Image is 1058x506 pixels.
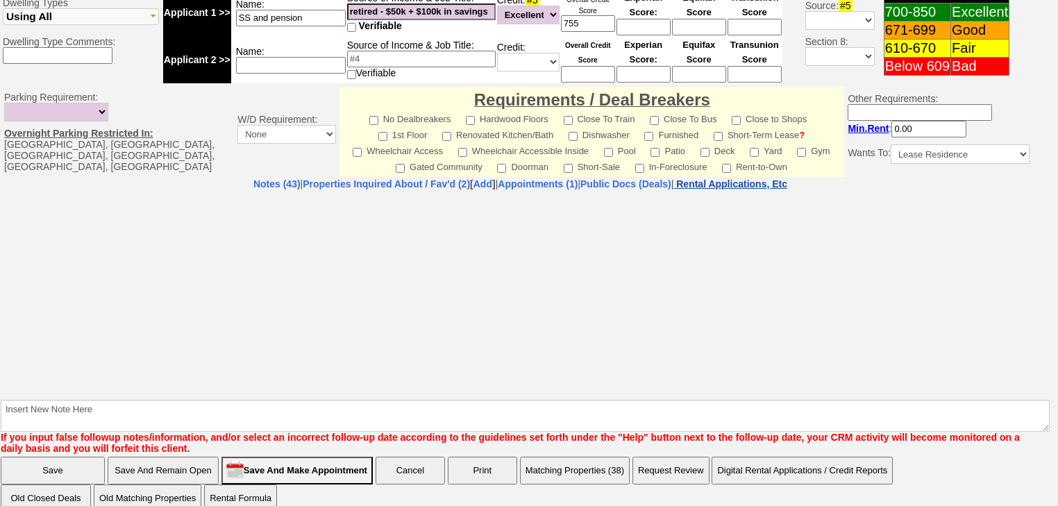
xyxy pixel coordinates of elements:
[732,116,741,125] input: Close to Shops
[564,164,573,173] input: Short-Sale
[163,36,231,83] td: Applicant 2 >>
[951,40,1009,58] td: Fair
[650,110,716,126] label: Close To Bus
[700,142,735,158] label: Deck
[797,142,830,158] label: Gym
[564,116,573,125] input: Close To Train
[616,19,671,35] input: Ask Customer: Do You Know Your Experian Credit Score
[712,457,893,484] button: Digital Rental Applications / Credit Reports
[347,51,496,67] input: #4
[359,20,402,31] span: Verifiable
[951,58,1009,76] td: Bad
[714,132,723,141] input: Short-Term Lease?
[498,178,578,189] a: Appointments (1)
[466,110,548,126] label: Hardwood Floors
[497,158,548,174] label: Doorman
[624,40,662,65] font: Experian Score:
[672,19,726,35] input: Ask Customer: Do You Know Your Equifax Credit Score
[520,457,630,484] button: Matching Properties (38)
[580,178,671,189] a: Public Docs (Deals)
[496,36,560,83] td: Credit:
[376,457,445,484] button: Cancel
[848,147,1029,158] nobr: Wants To:
[951,3,1009,22] td: Excellent
[604,142,636,158] label: Pool
[635,158,707,174] label: In-Foreclosure
[1,178,1040,189] center: | | | |
[473,178,492,189] a: Add
[714,126,805,142] label: Short-Term Lease
[672,66,726,83] input: Ask Customer: Do You Know Your Equifax Credit Score
[884,40,950,58] td: 610-670
[848,123,966,134] nobr: :
[1,400,1050,432] textarea: Insert New Note Here
[750,148,759,157] input: Yard
[797,148,806,157] input: Gym
[448,457,517,484] button: Print
[722,158,787,174] label: Rent-to-Own
[221,457,373,484] input: Save And Make Appointment
[303,178,470,189] a: Properties Inquired About / Fav'd (2)
[234,87,339,177] td: W/D Requirement:
[253,178,301,189] a: Notes (43)
[799,130,805,140] a: ?
[884,3,950,22] td: 700-850
[632,457,709,484] button: Request Review
[867,123,889,134] span: Rent
[565,42,611,64] font: Overall Credit Score
[569,132,578,141] input: Dishwasher
[884,22,950,40] td: 671-699
[442,132,451,141] input: Renovated Kitchen/Bath
[951,22,1009,40] td: Good
[369,116,378,125] input: No Dealbreakers
[604,148,613,157] input: Pool
[644,126,698,142] label: Furnished
[732,110,807,126] label: Close to Shops
[730,40,779,65] font: Transunion Score
[616,66,671,83] input: Ask Customer: Do You Know Your Experian Credit Score
[369,110,451,126] label: No Dealbreakers
[676,178,787,189] nobr: Rental Applications, Etc
[650,142,685,158] label: Patio
[728,19,782,35] input: Ask Customer: Do You Know Your Transunion Credit Score
[474,90,710,109] font: Requirements / Deal Breakers
[700,148,709,157] input: Deck
[650,116,659,125] input: Close To Bus
[635,164,644,173] input: In-Foreclosure
[231,36,346,83] td: Name:
[396,164,405,173] input: Gated Community
[466,116,475,125] input: Hardwood Floors
[353,142,443,158] label: Wheelchair Access
[561,66,615,83] input: Ask Customer: Do You Know Your Overall Credit Score
[497,164,506,173] input: Doorman
[728,66,782,83] input: Ask Customer: Do You Know Your Transunion Credit Score
[458,142,589,158] label: Wheelchair Accessible Inside
[4,128,153,139] u: Overnight Parking Restricted In:
[673,178,787,189] a: Rental Applications, Etc
[750,142,782,158] label: Yard
[3,8,159,25] button: Using All
[569,126,630,142] label: Dishwasher
[564,158,620,174] label: Short-Sale
[378,126,428,142] label: 1st Floor
[682,40,715,65] font: Equifax Score
[644,132,653,141] input: Furnished
[722,164,731,173] input: Rent-to-Own
[1,87,234,177] td: Parking Requirement: [GEOGRAPHIC_DATA], [GEOGRAPHIC_DATA], [GEOGRAPHIC_DATA], [GEOGRAPHIC_DATA], ...
[564,110,635,126] label: Close To Train
[378,132,387,141] input: 1st Floor
[650,148,660,157] input: Patio
[396,158,482,174] label: Gated Community
[458,148,467,157] input: Wheelchair Accessible Inside
[347,3,496,20] input: #4
[884,58,950,76] td: Below 609
[346,36,496,83] td: Source of Income & Job Title: Verifiable
[6,10,52,22] span: Using All
[353,148,362,157] input: Wheelchair Access
[1,457,105,484] input: Save
[442,126,553,142] label: Renovated Kitchen/Bath
[1,432,1020,454] font: If you input false followup notes/information, and/or select an incorrect follow-up date accordin...
[108,457,219,484] input: Save And Remain Open
[848,123,889,134] b: Min.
